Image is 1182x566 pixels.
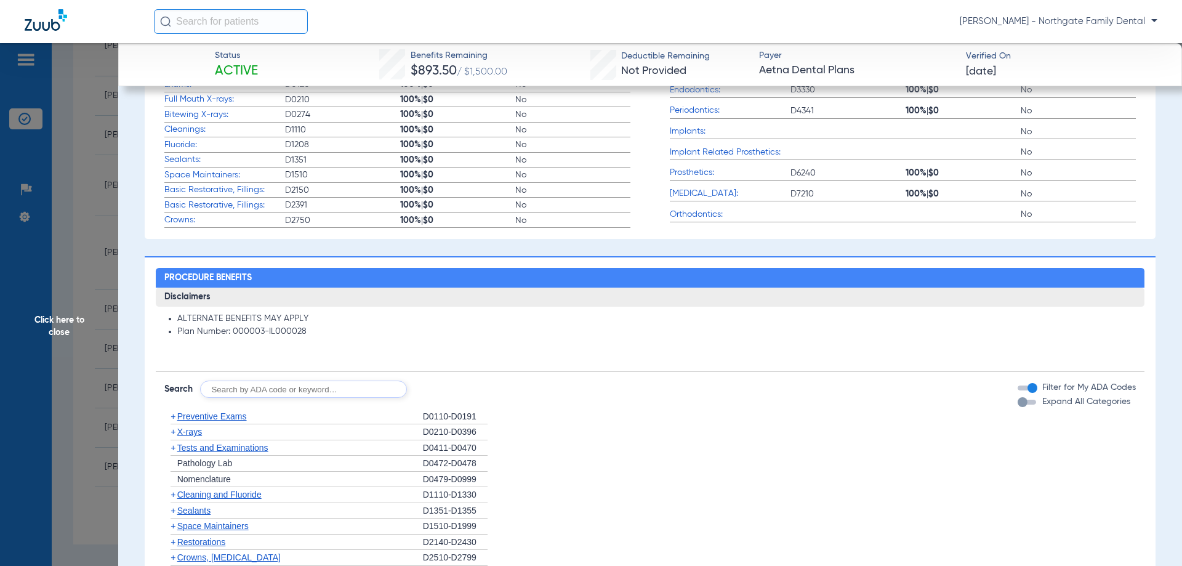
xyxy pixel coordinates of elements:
[927,86,928,94] span: |
[670,125,790,138] span: Implants:
[906,167,1021,179] span: 100% $0
[285,108,400,121] span: D0274
[164,184,285,196] span: Basic Restorative, Fillings:
[164,214,285,227] span: Crowns:
[285,94,400,106] span: D0210
[177,313,1136,325] li: ALTERNATE BENEFITS MAY APPLY
[1021,126,1136,138] span: No
[400,94,515,106] span: 100% $0
[423,456,488,472] div: D0472-D0478
[960,15,1157,28] span: [PERSON_NAME] - Northgate Family Dental
[515,124,630,136] span: No
[670,146,790,159] span: Implant Related Prosthetics:
[1021,105,1136,117] span: No
[966,64,996,79] span: [DATE]
[177,458,233,468] span: Pathology Lab
[421,140,423,149] span: |
[621,65,686,76] span: Not Provided
[1042,397,1130,406] span: Expand All Categories
[790,167,906,179] span: D6240
[400,124,515,136] span: 100% $0
[423,472,488,488] div: D0479-D0999
[164,139,285,152] span: Fluoride:
[177,474,231,484] span: Nomenclature
[215,49,258,62] span: Status
[927,107,928,115] span: |
[177,521,249,531] span: Space Maintainers
[171,427,175,437] span: +
[515,154,630,166] span: No
[927,190,928,198] span: |
[285,154,400,166] span: D1351
[421,110,423,119] span: |
[164,199,285,212] span: Basic Restorative, Fillings:
[423,409,488,425] div: D0110-D0191
[171,506,175,515] span: +
[164,123,285,136] span: Cleanings:
[457,67,507,77] span: / $1,500.00
[156,268,1145,288] h2: Procedure Benefits
[164,153,285,166] span: Sealants:
[1021,167,1136,179] span: No
[421,216,423,225] span: |
[177,506,211,515] span: Sealants
[400,184,515,196] span: 100% $0
[154,9,308,34] input: Search for patients
[285,199,400,211] span: D2391
[421,95,423,104] span: |
[423,503,488,519] div: D1351-D1355
[670,187,790,200] span: [MEDICAL_DATA]:
[1040,381,1136,394] label: Filter for My ADA Codes
[400,214,515,227] span: 100% $0
[200,381,407,398] input: Search by ADA code or keyword…
[400,199,515,211] span: 100% $0
[515,139,630,151] span: No
[171,490,175,499] span: +
[164,383,193,395] span: Search
[906,188,1021,200] span: 100% $0
[164,93,285,106] span: Full Mouth X-rays:
[423,535,488,551] div: D2140-D2430
[177,326,1136,338] li: Plan Number: 000003-IL000028
[25,9,67,31] img: Zuub Logo
[759,63,955,78] span: Aetna Dental Plans
[285,169,400,181] span: D1510
[421,171,423,179] span: |
[423,440,488,456] div: D0411-D0470
[421,156,423,164] span: |
[759,49,955,62] span: Payer
[670,166,790,179] span: Prosthetics:
[1021,188,1136,200] span: No
[171,411,175,421] span: +
[670,84,790,97] span: Endodontics:
[400,108,515,121] span: 100% $0
[515,169,630,181] span: No
[966,50,1162,63] span: Verified On
[177,427,202,437] span: X-rays
[515,199,630,211] span: No
[285,184,400,196] span: D2150
[790,105,906,117] span: D4341
[1021,84,1136,96] span: No
[171,443,175,453] span: +
[171,521,175,531] span: +
[400,139,515,151] span: 100% $0
[177,443,268,453] span: Tests and Examinations
[421,126,423,134] span: |
[164,169,285,182] span: Space Maintainers:
[906,84,1021,96] span: 100% $0
[1021,146,1136,158] span: No
[1021,208,1136,220] span: No
[177,411,247,421] span: Preventive Exams
[515,214,630,227] span: No
[621,50,710,63] span: Deductible Remaining
[164,108,285,121] span: Bitewing X-rays:
[400,169,515,181] span: 100% $0
[906,105,1021,117] span: 100% $0
[411,49,507,62] span: Benefits Remaining
[670,104,790,117] span: Periodontics:
[400,154,515,166] span: 100% $0
[423,424,488,440] div: D0210-D0396
[285,214,400,227] span: D2750
[670,208,790,221] span: Orthodontics:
